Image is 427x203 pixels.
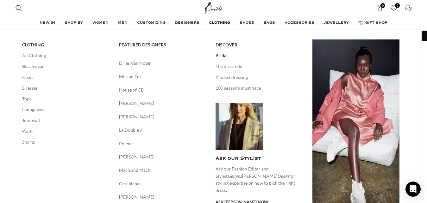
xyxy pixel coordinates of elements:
[216,50,303,61] a: Bridal
[40,17,58,29] a: NEW IN
[358,17,387,29] a: GIFT SHOP
[137,17,169,29] a: CUSTOMIZING
[216,61,303,72] a: The dress edit
[216,83,303,93] a: 100 season’s must have
[240,21,254,26] span: SHOES
[12,2,25,14] a: Search
[285,17,317,29] a: ACCESSORIES
[387,2,400,14] div: My Wishlist
[137,21,166,26] span: CUSTOMIZING
[22,93,110,104] a: Tops
[387,2,400,14] a: 0
[216,42,237,48] span: DISCOVER
[365,21,387,26] span: GIFT SHOP
[22,137,110,147] a: Shorts
[12,17,415,29] div: Main navigation
[118,21,128,26] span: MEN
[22,126,110,137] a: Pants
[216,155,303,162] h4: Ask our Stylist
[119,42,166,48] span: FEATURED DESIGNERS
[22,104,110,115] a: Loungewear
[228,173,242,179] em: Gemma
[92,17,112,29] a: WOMEN
[119,180,206,187] a: Casablanca
[277,173,289,179] em: Deeks
[119,73,206,80] a: Me and Em
[92,21,109,26] span: WOMEN
[119,100,206,107] a: [PERSON_NAME]
[209,21,230,26] span: CLOTHING
[240,17,257,29] a: SHOES
[22,72,110,83] a: Coats
[324,17,352,29] a: JEWELLERY
[65,17,86,29] a: SHOP BY
[22,115,110,126] a: Jumpsuit
[216,72,303,83] a: Modest dressing
[40,21,55,26] span: NEW IN
[119,194,206,200] a: [PERSON_NAME]
[380,3,385,8] span: 0
[203,5,224,10] a: Site logo
[65,21,83,26] span: SHOP BY
[22,42,44,48] span: CLOTHING
[119,140,206,147] a: Polene
[119,113,206,120] a: [PERSON_NAME]
[216,103,263,150] img: Shop by Category Coveti
[324,21,349,26] span: JEWELLERY
[358,21,363,25] img: GiftBag
[118,17,131,29] a: MEN
[285,21,314,26] span: ACCESSORIES
[119,167,206,174] a: Mach and Mach
[216,165,303,194] p: Ask our Fashion Editor and Stylist [PERSON_NAME] for styling expertise on how to pick the right d...
[264,21,275,26] span: BAGS
[22,61,110,72] a: Beachwear
[22,83,110,93] a: Dresses
[405,182,421,197] div: Open Intercom Messenger
[175,21,199,26] span: DESIGNERS
[373,2,386,14] a: 0
[264,17,278,29] a: BAGS
[119,87,206,93] a: House of CB
[119,60,206,67] a: Dries Van Noten
[22,50,110,61] a: All Clothing
[119,127,206,134] a: La Double J
[175,17,203,29] a: DESIGNERS
[209,17,233,29] a: CLOTHING
[119,153,206,160] a: [PERSON_NAME]
[395,3,400,8] span: 0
